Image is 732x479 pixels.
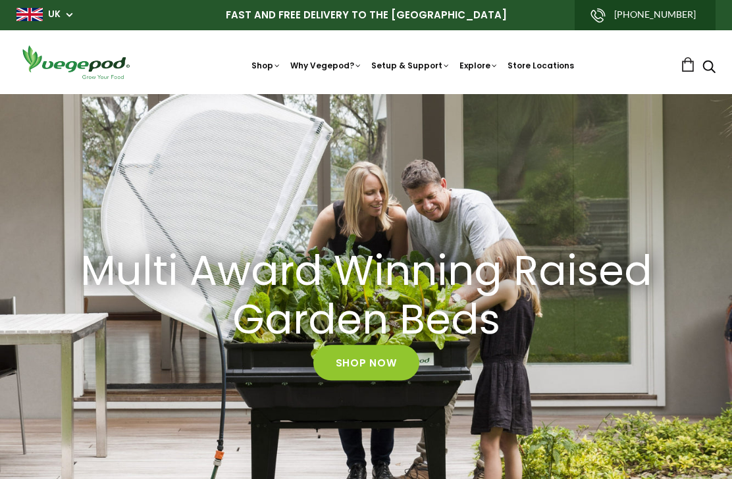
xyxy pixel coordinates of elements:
a: Why Vegepod? [290,60,362,71]
img: Vegepod [16,43,135,81]
img: gb_large.png [16,8,43,21]
a: Explore [459,60,498,71]
a: UK [48,8,61,21]
a: Store Locations [508,60,574,71]
a: Multi Award Winning Raised Garden Beds [71,247,660,345]
a: Shop [251,60,281,71]
a: Shop Now [313,345,419,380]
a: Setup & Support [371,60,450,71]
a: Search [702,61,716,75]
